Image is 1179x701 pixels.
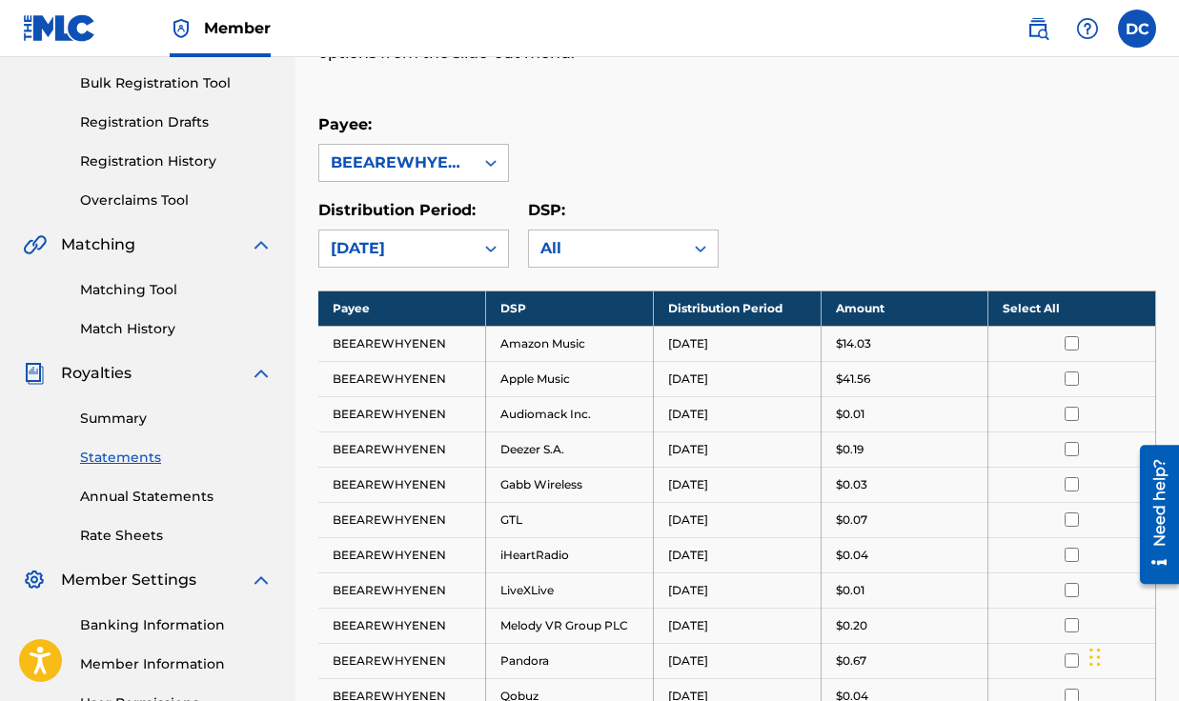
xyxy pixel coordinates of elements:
[250,233,273,256] img: expand
[653,502,821,537] td: [DATE]
[486,467,654,502] td: Gabb Wireless
[61,233,135,256] span: Matching
[318,201,476,219] label: Distribution Period:
[486,643,654,678] td: Pandora
[486,326,654,361] td: Amazon Music
[80,112,273,132] a: Registration Drafts
[80,151,273,171] a: Registration History
[486,431,654,467] td: Deezer S.A.
[836,617,867,634] p: $0.20
[836,511,867,529] p: $0.07
[80,409,273,429] a: Summary
[836,476,867,493] p: $0.03
[80,526,273,546] a: Rate Sheets
[653,361,821,396] td: [DATE]
[23,569,46,591] img: Member Settings
[1068,10,1107,48] div: Help
[836,406,864,423] p: $0.01
[653,431,821,467] td: [DATE]
[318,537,486,572] td: BEEAREWHYENEN
[1118,10,1156,48] div: User Menu
[486,572,654,608] td: LiveXLive
[23,14,96,42] img: MLC Logo
[61,569,196,591] span: Member Settings
[1027,17,1049,40] img: search
[528,201,565,219] label: DSP:
[318,431,486,467] td: BEEAREWHYENEN
[836,335,871,352] p: $14.03
[653,467,821,502] td: [DATE]
[61,362,132,385] span: Royalties
[653,537,821,572] td: [DATE]
[80,615,273,635] a: Banking Information
[988,290,1156,326] th: Select All
[1126,437,1179,591] iframe: Resource Center
[80,280,273,300] a: Matching Tool
[170,17,193,40] img: Top Rightsholder
[250,362,273,385] img: expand
[1019,10,1057,48] a: Public Search
[318,361,486,396] td: BEEAREWHYENEN
[836,652,866,670] p: $0.67
[318,643,486,678] td: BEEAREWHYENEN
[80,73,273,93] a: Bulk Registration Tool
[318,290,486,326] th: Payee
[80,448,273,468] a: Statements
[653,572,821,608] td: [DATE]
[80,319,273,339] a: Match History
[1076,17,1099,40] img: help
[318,467,486,502] td: BEEAREWHYENEN
[204,17,271,39] span: Member
[1089,629,1101,686] div: Drag
[486,608,654,643] td: Melody VR Group PLC
[821,290,988,326] th: Amount
[250,569,273,591] img: expand
[80,190,273,210] a: Overclaims Tool
[486,537,654,572] td: iHeartRadio
[653,326,821,361] td: [DATE]
[1084,610,1179,701] iframe: Chat Widget
[318,502,486,537] td: BEEAREWHYENEN
[331,237,462,260] div: [DATE]
[486,361,654,396] td: Apple Music
[331,151,462,174] div: BEEAREWHYENEN
[540,237,672,260] div: All
[836,371,870,388] p: $41.56
[23,362,46,385] img: Royalties
[318,608,486,643] td: BEEAREWHYENEN
[486,502,654,537] td: GTL
[653,290,821,326] th: Distribution Period
[80,654,273,674] a: Member Information
[23,233,47,256] img: Matching
[836,441,864,458] p: $0.19
[318,396,486,431] td: BEEAREWHYENEN
[318,115,372,133] label: Payee:
[653,643,821,678] td: [DATE]
[80,487,273,507] a: Annual Statements
[653,608,821,643] td: [DATE]
[318,572,486,608] td: BEEAREWHYENEN
[653,396,821,431] td: [DATE]
[318,326,486,361] td: BEEAREWHYENEN
[836,547,868,564] p: $0.04
[486,396,654,431] td: Audiomack Inc.
[486,290,654,326] th: DSP
[836,582,864,599] p: $0.01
